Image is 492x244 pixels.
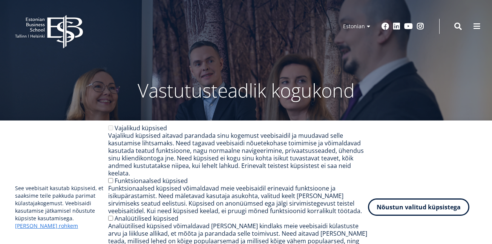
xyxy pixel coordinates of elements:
[368,198,469,216] button: Nõustun valitud küpsistega
[108,132,368,177] div: Vajalikud küpsised aitavad parandada sinu kogemust veebisaidil ja muudavad selle kasutamise lihts...
[417,23,424,30] a: Instagram
[108,185,368,215] div: Funktsionaalsed küpsised võimaldavad meie veebisaidil erinevaid funktsioone ja isikupärastamist. ...
[15,222,78,230] a: [PERSON_NAME] rohkem
[382,23,389,30] a: Facebook
[15,185,108,230] p: See veebisait kasutab küpsiseid, et saaksime teile pakkuda parimat külastajakogemust. Veebisaidi ...
[115,177,188,185] label: Funktsionaalsed küpsised
[115,214,178,223] label: Analüütilised küpsised
[115,124,167,132] label: Vajalikud küpsised
[393,23,400,30] a: Linkedin
[46,79,446,102] p: Vastutusteadlik kogukond
[404,23,413,30] a: Youtube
